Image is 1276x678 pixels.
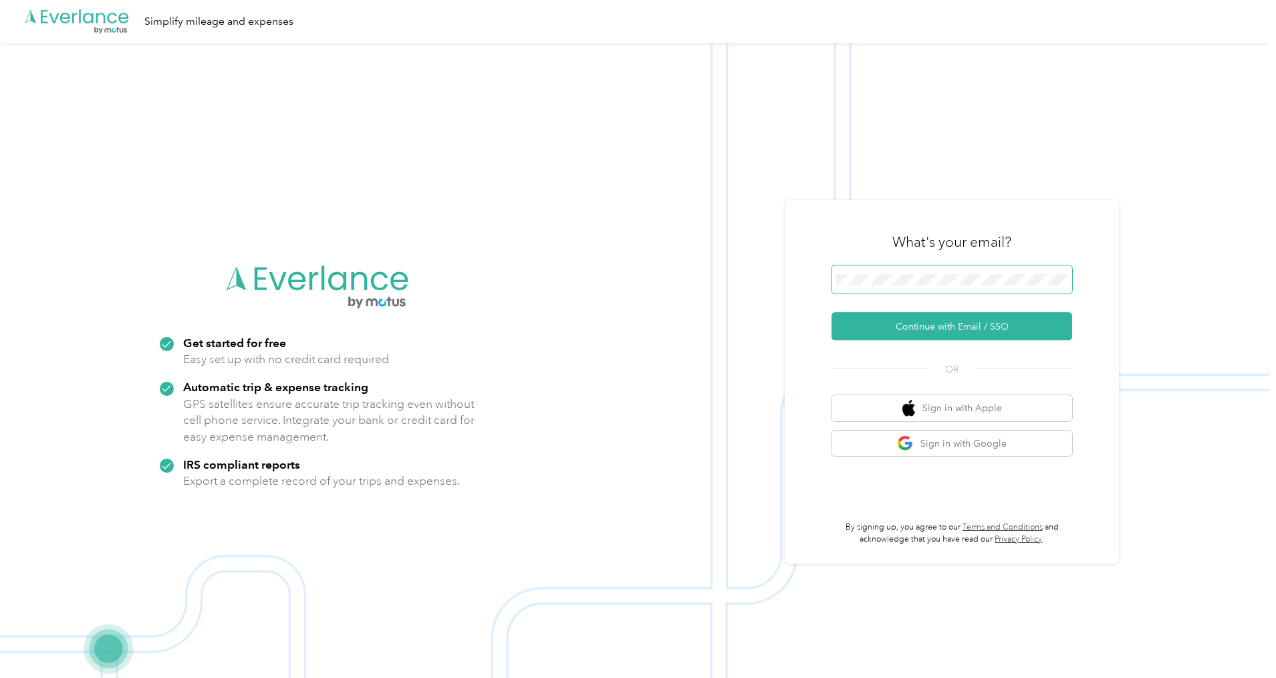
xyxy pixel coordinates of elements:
[183,380,368,394] strong: Automatic trip & expense tracking
[183,457,300,471] strong: IRS compliant reports
[963,522,1043,532] a: Terms and Conditions
[183,336,286,350] strong: Get started for free
[995,534,1042,544] a: Privacy Policy
[897,435,914,452] img: google logo
[144,13,293,30] div: Simplify mileage and expenses
[832,395,1072,421] button: apple logoSign in with Apple
[832,312,1072,340] button: Continue with Email / SSO
[832,431,1072,457] button: google logoSign in with Google
[892,233,1011,251] h3: What's your email?
[183,351,389,368] p: Easy set up with no credit card required
[832,522,1072,545] p: By signing up, you agree to our and acknowledge that you have read our .
[183,396,475,445] p: GPS satellites ensure accurate trip tracking even without cell phone service. Integrate your bank...
[183,473,460,489] p: Export a complete record of your trips and expenses.
[928,362,975,376] span: OR
[902,400,916,417] img: apple logo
